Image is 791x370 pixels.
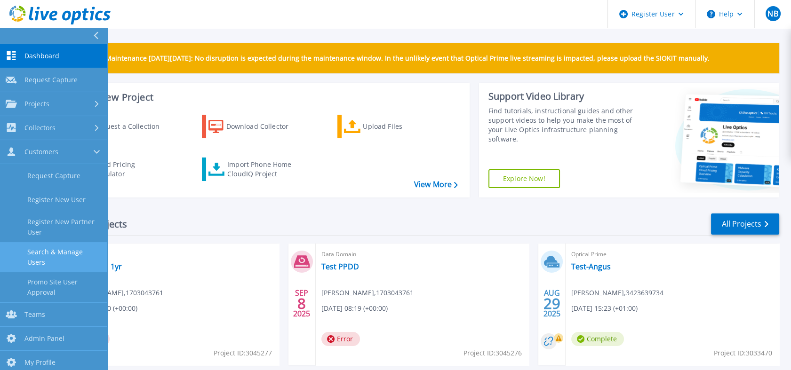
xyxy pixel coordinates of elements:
[24,100,49,108] span: Projects
[297,299,306,307] span: 8
[321,303,388,314] span: [DATE] 08:19 (+00:00)
[71,249,273,260] span: Data Domain
[24,310,45,319] span: Teams
[543,286,561,321] div: AUG 2025
[337,115,442,138] a: Upload Files
[714,348,772,358] span: Project ID: 3033470
[571,288,663,298] span: [PERSON_NAME] , 3423639734
[67,115,172,138] a: Request a Collection
[67,92,457,102] h3: Start a New Project
[24,124,56,132] span: Collectors
[321,332,360,346] span: Error
[24,76,78,84] span: Request Capture
[24,52,59,60] span: Dashboard
[24,358,56,367] span: My Profile
[293,286,311,321] div: SEP 2025
[214,348,272,358] span: Project ID: 3045277
[24,148,58,156] span: Customers
[571,332,624,346] span: Complete
[321,288,414,298] span: [PERSON_NAME] , 1703043761
[488,169,560,188] a: Explore Now!
[571,303,638,314] span: [DATE] 15:23 (+01:00)
[488,90,640,102] div: Support Video Library
[70,55,710,62] p: Scheduled Maintenance [DATE][DATE]: No disruption is expected during the maintenance window. In t...
[71,288,163,298] span: [PERSON_NAME] , 1703043761
[321,262,359,271] a: Test PPDD
[543,299,560,307] span: 29
[92,160,168,179] div: Cloud Pricing Calculator
[767,10,778,17] span: NB
[94,117,169,136] div: Request a Collection
[711,213,779,235] a: All Projects
[463,348,522,358] span: Project ID: 3045276
[321,249,524,260] span: Data Domain
[67,157,172,181] a: Cloud Pricing Calculator
[24,334,64,343] span: Admin Panel
[414,180,458,189] a: View More
[488,106,640,144] div: Find tutorials, instructional guides and other support videos to help you make the most of your L...
[202,115,307,138] a: Download Collector
[363,117,438,136] div: Upload Files
[226,117,302,136] div: Download Collector
[571,249,774,260] span: Optical Prime
[227,160,301,179] div: Import Phone Home CloudIQ Project
[571,262,611,271] a: Test-Angus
